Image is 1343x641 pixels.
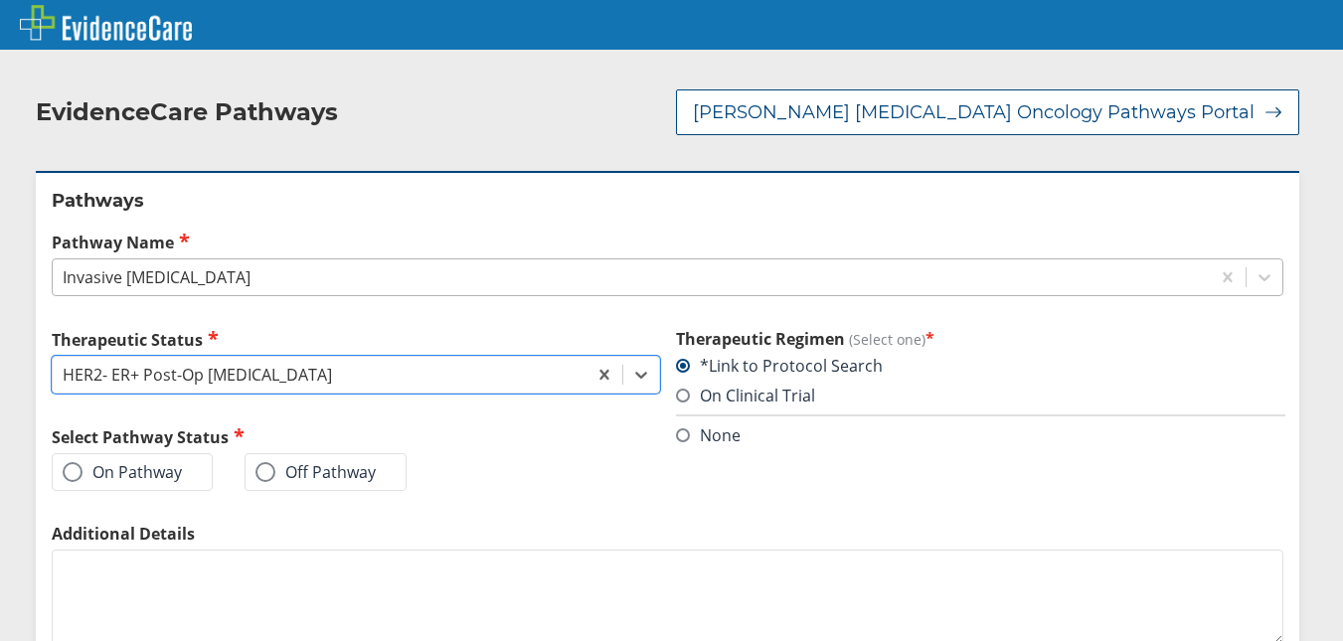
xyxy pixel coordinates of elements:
[255,462,376,482] label: Off Pathway
[52,328,660,351] label: Therapeutic Status
[63,462,182,482] label: On Pathway
[36,97,338,127] h2: EvidenceCare Pathways
[676,328,1284,350] h3: Therapeutic Regimen
[63,266,251,288] div: Invasive [MEDICAL_DATA]
[676,385,815,406] label: On Clinical Trial
[676,355,883,377] label: *Link to Protocol Search
[20,5,192,41] img: EvidenceCare
[693,100,1255,124] span: [PERSON_NAME] [MEDICAL_DATA] Oncology Pathways Portal
[52,189,1283,213] h2: Pathways
[52,231,1283,253] label: Pathway Name
[52,425,660,448] h2: Select Pathway Status
[52,523,1283,545] label: Additional Details
[676,89,1299,135] button: [PERSON_NAME] [MEDICAL_DATA] Oncology Pathways Portal
[849,330,925,349] span: (Select one)
[676,424,741,446] label: None
[63,364,332,386] div: HER2- ER+ Post-Op [MEDICAL_DATA]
